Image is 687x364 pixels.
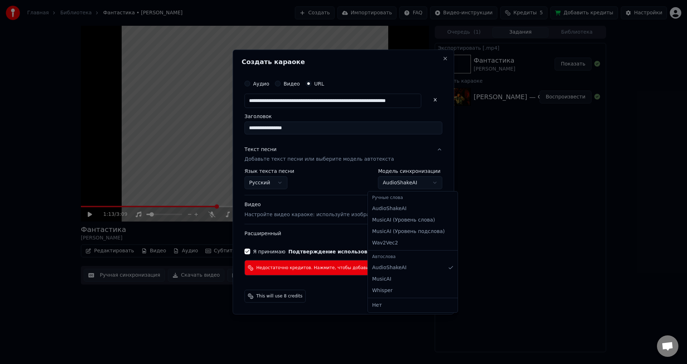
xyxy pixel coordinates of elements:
div: Автослова [369,252,456,262]
span: Whisper [372,287,393,294]
span: MusicAI ( Уровень подслова ) [372,228,445,235]
span: MusicAI ( Уровень слова ) [372,217,435,224]
span: Нет [372,302,382,309]
div: Ручные слова [369,193,456,203]
span: AudioShakeAI [372,264,406,271]
span: Wav2Vec2 [372,239,398,247]
span: MusicAI [372,276,391,283]
span: AudioShakeAI [372,205,406,212]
